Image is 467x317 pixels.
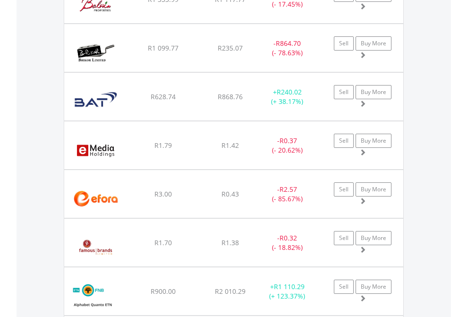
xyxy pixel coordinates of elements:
span: R240.02 [277,87,302,96]
a: Buy More [356,85,391,99]
span: R1 110.29 [274,282,305,291]
a: Buy More [356,36,391,51]
span: R0.37 [280,136,297,145]
span: R864.70 [276,39,301,48]
span: R235.07 [218,43,243,52]
a: Sell [334,280,354,294]
a: Buy More [356,134,391,148]
span: R1.70 [154,238,172,247]
div: + (+ 38.17%) [258,87,317,106]
span: R1.38 [221,238,239,247]
span: R2.57 [280,185,297,194]
div: - (- 78.63%) [258,39,317,58]
a: Sell [334,85,354,99]
span: R0.32 [280,233,297,242]
div: - (- 85.67%) [258,185,317,204]
span: R0.43 [221,189,239,198]
img: EQU.ZA.ALETNQ.png [69,279,117,313]
a: Sell [334,36,354,51]
a: Buy More [356,280,391,294]
div: + (+ 123.37%) [258,282,317,301]
img: EQU.ZA.EMN.png [69,133,122,167]
a: Buy More [356,182,391,197]
span: R1 099.77 [148,43,178,52]
span: R2 010.29 [215,287,246,296]
span: R1.79 [154,141,172,150]
a: Sell [334,182,354,197]
a: Sell [334,231,354,245]
span: R1.42 [221,141,239,150]
img: EQU.ZA.EEL.png [69,182,123,215]
img: EQU.ZA.FBR.png [69,231,122,264]
span: R628.74 [151,92,176,101]
img: EQU.ZA.BTI.png [69,85,123,118]
span: R868.76 [218,92,243,101]
img: EQU.ZA.BIK.png [69,36,122,69]
a: Sell [334,134,354,148]
span: R900.00 [151,287,176,296]
div: - (- 20.62%) [258,136,317,155]
div: - (- 18.82%) [258,233,317,252]
a: Buy More [356,231,391,245]
span: R3.00 [154,189,172,198]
